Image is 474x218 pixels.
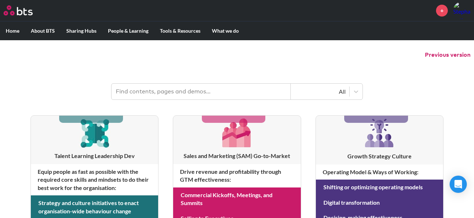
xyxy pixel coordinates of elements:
a: + [436,5,448,17]
img: BTS Logo [4,5,33,15]
a: Go home [4,5,46,15]
label: Tools & Resources [154,22,206,40]
h3: Sales and Marketing (SAM) Go-to-Market [173,152,300,160]
label: Sharing Hubs [61,22,102,40]
label: What we do [206,22,245,40]
input: Find contents, pages and demos... [112,84,291,99]
div: All [294,88,346,96]
h4: Operating Model & Ways of Working : [316,164,443,180]
img: [object Object] [77,116,112,150]
label: About BTS [25,22,61,40]
h4: Drive revenue and profitability through GTM effectiveness : [173,164,300,187]
a: Profile [453,2,470,19]
h3: Growth Strategy Culture [316,152,443,160]
button: Previous version [425,51,470,59]
img: Stephanie Symeonidi [453,2,470,19]
img: [object Object] [362,116,397,150]
h4: Equip people as fast as possible with the required core skills and mindsets to do their best work... [31,164,158,195]
label: People & Learning [102,22,154,40]
img: [object Object] [220,116,254,150]
h3: Talent Learning Leadership Dev [31,152,158,160]
div: Open Intercom Messenger [450,176,467,193]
